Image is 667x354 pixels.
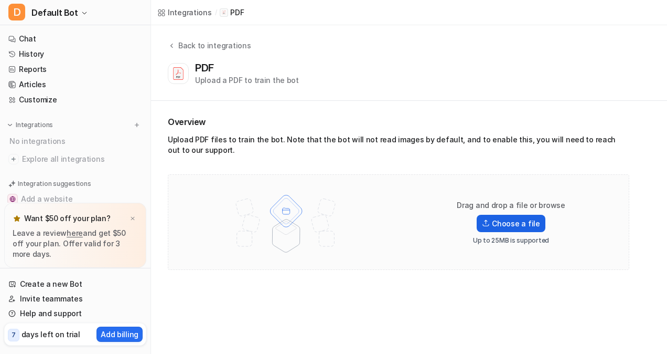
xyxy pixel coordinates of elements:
[168,116,629,128] h2: Overview
[6,132,146,150] div: No integrations
[168,40,251,61] button: Back to integrations
[4,32,146,46] a: Chat
[22,151,142,168] span: Explore all integrations
[18,179,91,189] p: Integration suggestions
[168,134,629,160] div: Upload PDF files to train the bot. Note that the bot will not read images by default, and to enab...
[175,40,251,51] div: Back to integrations
[21,329,80,340] p: days left on trial
[220,7,244,18] a: PDF iconPDF
[230,7,244,18] p: PDF
[477,215,545,232] label: Choose a file
[13,214,21,223] img: star
[4,306,146,321] a: Help and support
[482,220,490,227] img: Upload icon
[24,213,111,224] p: Want $50 off your plan?
[4,152,146,166] a: Explore all integrations
[4,47,146,61] a: History
[13,228,138,259] p: Leave a review and get $50 off your plan. Offer valid for 3 more days.
[473,236,549,245] p: Up to 25MB is supported
[4,120,56,130] button: Integrations
[215,8,217,17] span: /
[4,191,146,207] button: Add a websiteAdd a website
[6,121,14,129] img: expand menu
[4,62,146,77] a: Reports
[4,92,146,107] a: Customize
[16,121,53,129] p: Integrations
[8,154,19,164] img: explore all integrations
[96,327,143,342] button: Add billing
[4,277,146,291] a: Create a new Bot
[195,61,218,74] div: PDF
[8,4,25,20] span: D
[157,7,212,18] a: Integrations
[12,330,16,340] p: 7
[9,196,16,202] img: Add a website
[4,77,146,92] a: Articles
[168,7,212,18] div: Integrations
[133,121,141,129] img: menu_add.svg
[130,215,136,222] img: x
[457,200,565,211] p: Drag and drop a file or browse
[218,185,354,259] img: File upload illustration
[4,291,146,306] a: Invite teammates
[195,75,299,86] div: Upload a PDF to train the bot
[31,5,78,20] span: Default Bot
[67,228,83,237] a: here
[101,329,138,340] p: Add billing
[221,10,227,15] img: PDF icon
